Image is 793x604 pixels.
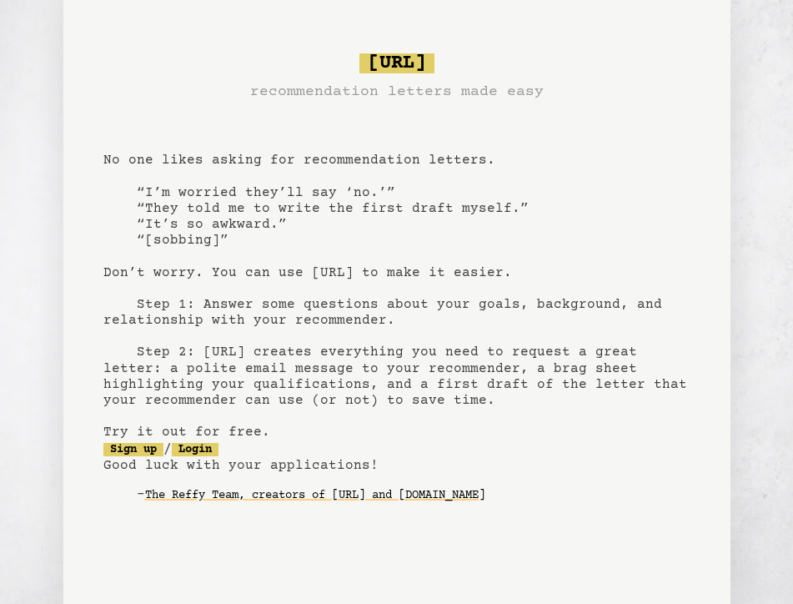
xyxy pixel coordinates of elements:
[359,53,434,73] span: [URL]
[250,80,544,103] h3: recommendation letters made easy
[172,443,218,456] a: Login
[137,487,690,504] div: -
[103,47,690,536] pre: No one likes asking for recommendation letters. “I’m worried they’ll say ‘no.’” “They told me to ...
[103,443,163,456] a: Sign up
[145,482,485,509] a: The Reffy Team, creators of [URL] and [DOMAIN_NAME]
